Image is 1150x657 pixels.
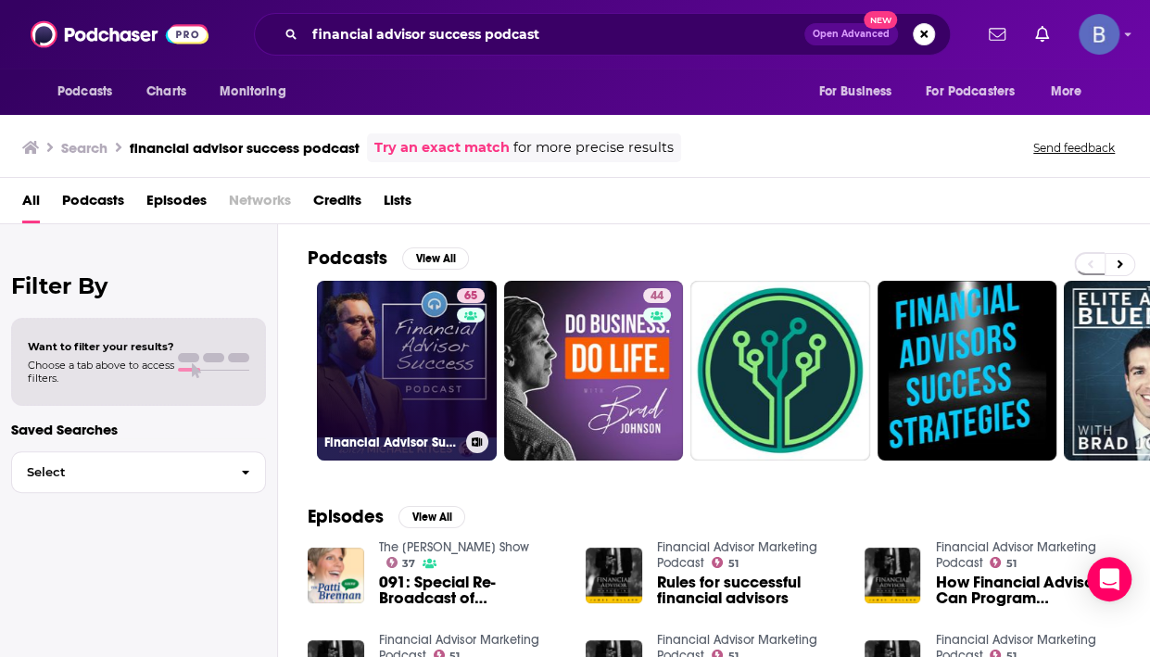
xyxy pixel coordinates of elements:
[935,539,1095,571] a: Financial Advisor Marketing Podcast
[31,17,209,52] img: Podchaser - Follow, Share and Rate Podcasts
[926,79,1015,105] span: For Podcasters
[11,421,266,438] p: Saved Searches
[1038,74,1106,109] button: open menu
[11,272,266,299] h2: Filter By
[805,74,915,109] button: open menu
[804,23,898,45] button: Open AdvancedNew
[1079,14,1119,55] button: Show profile menu
[313,185,361,223] a: Credits
[386,557,416,568] a: 37
[28,340,174,353] span: Want to filter your results?
[308,246,469,270] a: PodcastsView All
[308,548,364,604] img: 091: Special Re-Broadcast of Michael Kitces Podcast – Financial Advisor Success Featuring Patti B...
[865,548,921,604] img: How Financial Advisors Can Program Themselves for Success
[130,139,360,157] h3: financial advisor success podcast
[379,575,564,606] a: 091: Special Re-Broadcast of Michael Kitces Podcast – Financial Advisor Success Featuring Patti B...
[11,451,266,493] button: Select
[146,79,186,105] span: Charts
[914,74,1042,109] button: open menu
[308,246,387,270] h2: Podcasts
[1079,14,1119,55] img: User Profile
[62,185,124,223] a: Podcasts
[586,548,642,604] img: Rules for successful financial advisors
[864,11,897,29] span: New
[657,575,842,606] a: Rules for successful financial advisors
[402,560,415,568] span: 37
[818,79,891,105] span: For Business
[57,79,112,105] span: Podcasts
[22,185,40,223] a: All
[728,560,739,568] span: 51
[229,185,291,223] span: Networks
[207,74,310,109] button: open menu
[324,435,459,450] h3: Financial Advisor Success
[379,539,529,555] a: The Patti Brennan Show
[513,137,674,158] span: for more precise results
[464,287,477,306] span: 65
[379,575,564,606] span: 091: Special Re-Broadcast of [PERSON_NAME] Podcast – Financial Advisor Success Featuring [PERSON_...
[12,466,226,478] span: Select
[28,359,174,385] span: Choose a tab above to access filters.
[643,288,671,303] a: 44
[308,505,384,528] h2: Episodes
[1087,557,1131,601] div: Open Intercom Messenger
[712,557,739,568] a: 51
[457,288,485,303] a: 65
[990,557,1017,568] a: 51
[657,539,817,571] a: Financial Advisor Marketing Podcast
[981,19,1013,50] a: Show notifications dropdown
[398,506,465,528] button: View All
[374,137,510,158] a: Try an exact match
[1028,140,1120,156] button: Send feedback
[1079,14,1119,55] span: Logged in as BTallent
[504,281,684,461] a: 44
[61,139,107,157] h3: Search
[1051,79,1082,105] span: More
[1028,19,1056,50] a: Show notifications dropdown
[254,13,951,56] div: Search podcasts, credits, & more...
[384,185,411,223] a: Lists
[402,247,469,270] button: View All
[134,74,197,109] a: Charts
[44,74,136,109] button: open menu
[317,281,497,461] a: 65Financial Advisor Success
[146,185,207,223] a: Episodes
[651,287,663,306] span: 44
[935,575,1120,606] a: How Financial Advisors Can Program Themselves for Success
[308,505,465,528] a: EpisodesView All
[220,79,285,105] span: Monitoring
[813,30,890,39] span: Open Advanced
[305,19,804,49] input: Search podcasts, credits, & more...
[1006,560,1017,568] span: 51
